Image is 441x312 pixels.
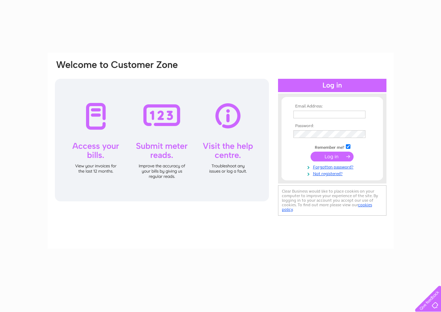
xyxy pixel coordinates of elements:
[293,163,373,170] a: Forgotten password?
[293,170,373,176] a: Not registered?
[311,152,354,161] input: Submit
[292,104,373,109] th: Email Address:
[278,185,386,216] div: Clear Business would like to place cookies on your computer to improve your experience of the sit...
[292,124,373,129] th: Password:
[292,143,373,150] td: Remember me?
[282,202,372,212] a: cookies policy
